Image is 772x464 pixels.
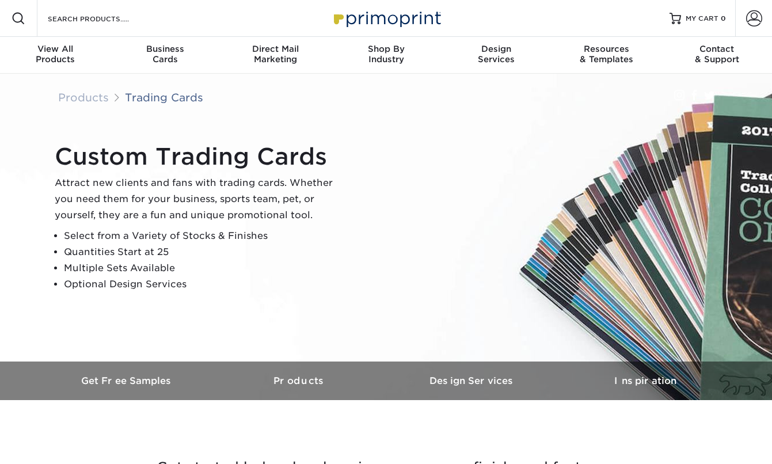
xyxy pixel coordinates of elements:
[41,362,214,400] a: Get Free Samples
[111,44,221,54] span: Business
[329,6,444,31] img: Primoprint
[55,143,343,170] h1: Custom Trading Cards
[552,37,662,74] a: Resources& Templates
[64,244,343,260] li: Quantities Start at 25
[220,44,331,54] span: Direct Mail
[64,276,343,292] li: Optional Design Services
[661,44,772,54] span: Contact
[441,44,552,64] div: Services
[331,37,442,74] a: Shop ByIndustry
[111,44,221,64] div: Cards
[552,44,662,54] span: Resources
[559,375,732,386] h3: Inspiration
[58,91,109,104] a: Products
[47,12,159,25] input: SEARCH PRODUCTS.....
[214,375,386,386] h3: Products
[220,37,331,74] a: Direct MailMarketing
[55,175,343,223] p: Attract new clients and fans with trading cards. Whether you need them for your business, sports ...
[686,14,718,24] span: MY CART
[125,91,203,104] a: Trading Cards
[559,362,732,400] a: Inspiration
[552,44,662,64] div: & Templates
[661,44,772,64] div: & Support
[721,14,726,22] span: 0
[111,37,221,74] a: BusinessCards
[386,362,559,400] a: Design Services
[41,375,214,386] h3: Get Free Samples
[220,44,331,64] div: Marketing
[64,228,343,244] li: Select from a Variety of Stocks & Finishes
[441,37,552,74] a: DesignServices
[331,44,442,64] div: Industry
[214,362,386,400] a: Products
[64,260,343,276] li: Multiple Sets Available
[441,44,552,54] span: Design
[386,375,559,386] h3: Design Services
[331,44,442,54] span: Shop By
[661,37,772,74] a: Contact& Support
